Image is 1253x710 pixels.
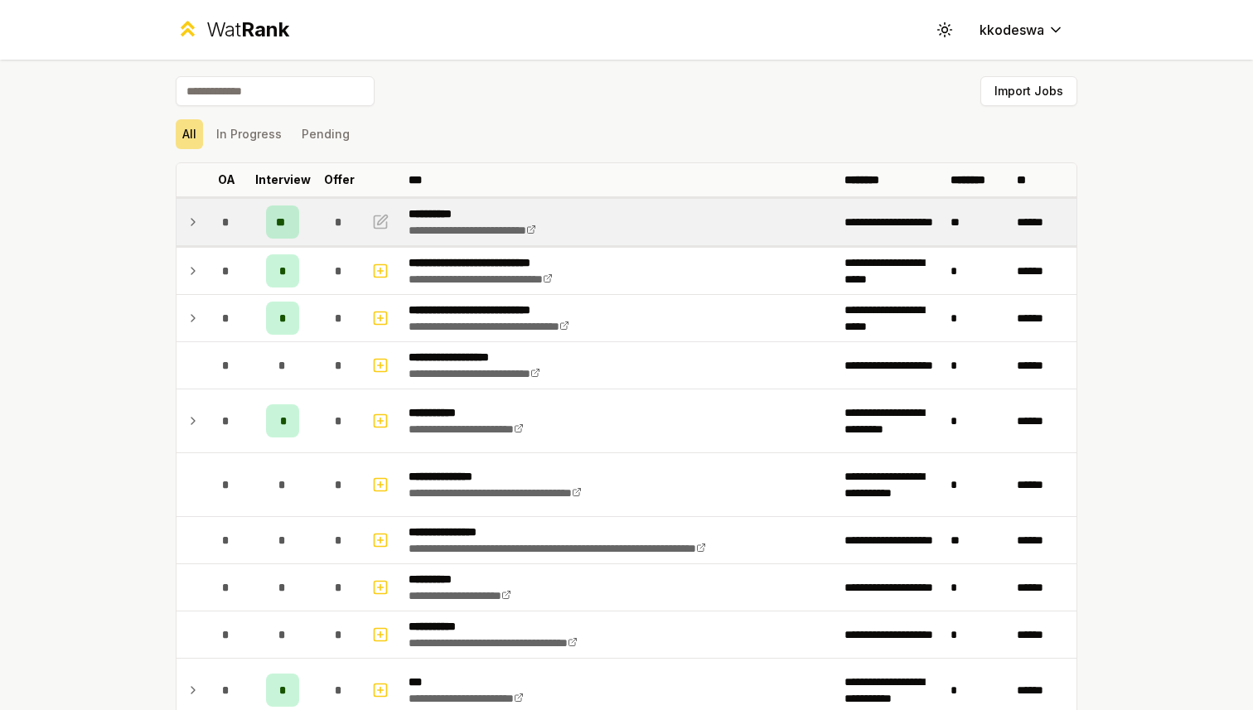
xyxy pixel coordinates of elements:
[176,17,289,43] a: WatRank
[295,119,356,149] button: Pending
[980,76,1077,106] button: Import Jobs
[218,171,235,188] p: OA
[966,15,1077,45] button: kkodeswa
[206,17,289,43] div: Wat
[255,171,311,188] p: Interview
[210,119,288,149] button: In Progress
[324,171,355,188] p: Offer
[176,119,203,149] button: All
[980,20,1044,40] span: kkodeswa
[241,17,289,41] span: Rank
